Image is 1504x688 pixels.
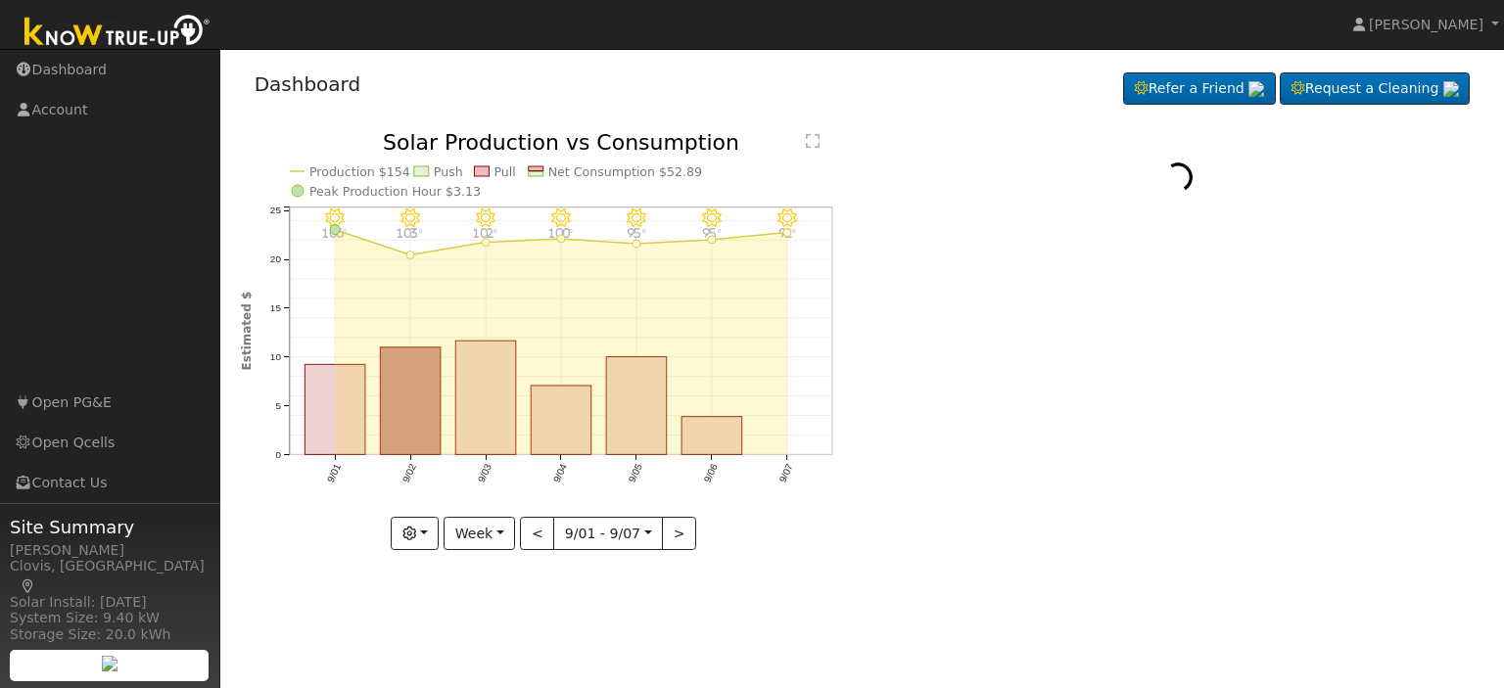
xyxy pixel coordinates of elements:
[1280,72,1470,106] a: Request a Cleaning
[1248,81,1264,97] img: retrieve
[15,11,220,55] img: Know True-Up
[255,72,361,96] a: Dashboard
[20,578,37,594] a: Map
[10,540,210,561] div: [PERSON_NAME]
[10,514,210,540] span: Site Summary
[1123,72,1276,106] a: Refer a Friend
[10,624,210,645] div: Storage Size: 20.0 kWh
[10,556,210,597] div: Clovis, [GEOGRAPHIC_DATA]
[10,608,210,628] div: System Size: 9.40 kW
[1369,17,1483,32] span: [PERSON_NAME]
[102,656,117,671] img: retrieve
[1443,81,1459,97] img: retrieve
[10,592,210,613] div: Solar Install: [DATE]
